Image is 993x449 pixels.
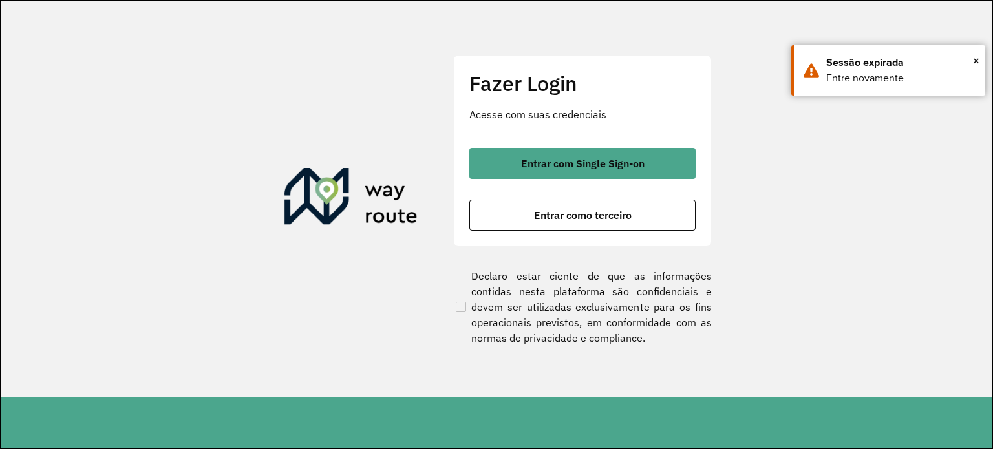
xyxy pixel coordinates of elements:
span: Entrar como terceiro [534,210,632,220]
span: Entrar com Single Sign-on [521,158,645,169]
button: button [469,148,696,179]
span: × [973,51,979,70]
button: Close [973,51,979,70]
img: Roteirizador AmbevTech [284,168,418,230]
button: button [469,200,696,231]
p: Acesse com suas credenciais [469,107,696,122]
div: Entre novamente [826,70,976,86]
div: Sessão expirada [826,55,976,70]
label: Declaro estar ciente de que as informações contidas nesta plataforma são confidenciais e devem se... [453,268,712,346]
h2: Fazer Login [469,71,696,96]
